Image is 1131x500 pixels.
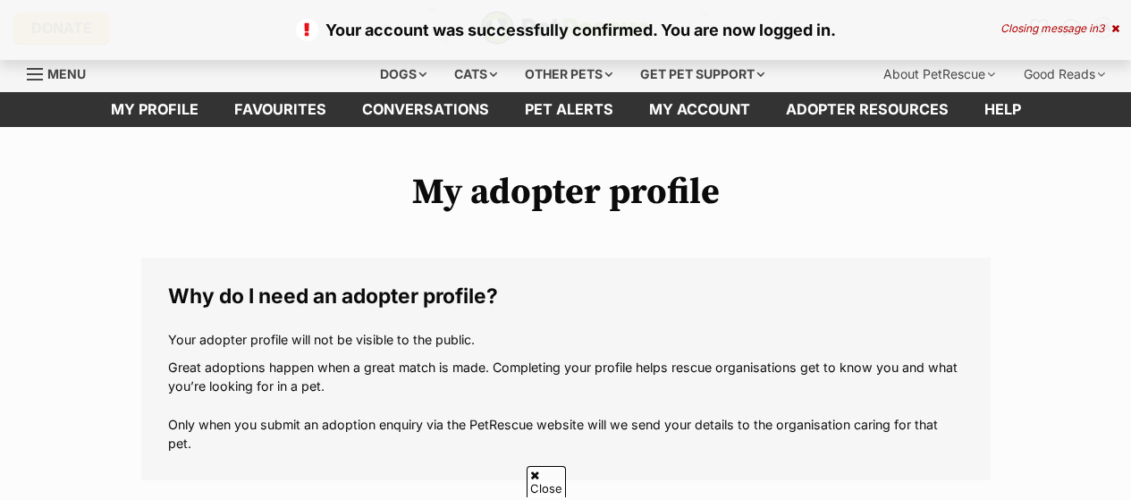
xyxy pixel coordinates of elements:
a: Adopter resources [768,92,966,127]
a: Menu [27,56,98,89]
p: Great adoptions happen when a great match is made. Completing your profile helps rescue organisat... [168,358,964,453]
span: Close [527,466,566,497]
a: Help [966,92,1039,127]
div: Get pet support [628,56,777,92]
div: About PetRescue [871,56,1008,92]
div: Good Reads [1011,56,1118,92]
a: conversations [344,92,507,127]
fieldset: Why do I need an adopter profile? [141,258,991,480]
legend: Why do I need an adopter profile? [168,284,964,308]
div: Other pets [512,56,625,92]
a: My profile [93,92,216,127]
p: Your adopter profile will not be visible to the public. [168,330,964,349]
a: Pet alerts [507,92,631,127]
a: Favourites [216,92,344,127]
div: Dogs [367,56,439,92]
span: Menu [47,66,86,81]
a: My account [631,92,768,127]
h1: My adopter profile [141,172,991,213]
div: Cats [442,56,510,92]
